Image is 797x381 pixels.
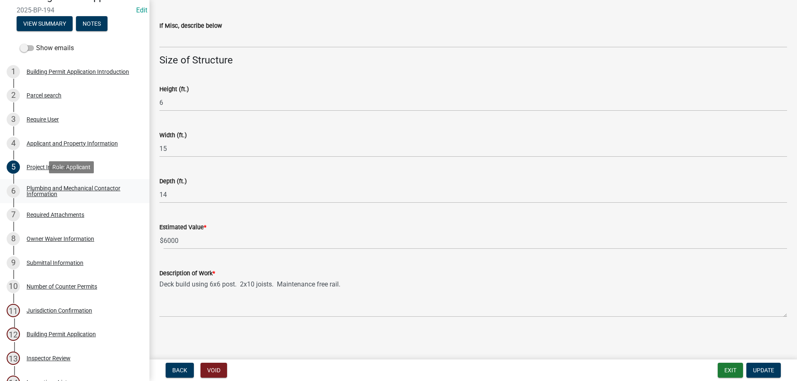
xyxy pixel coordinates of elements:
span: 2025-BP-194 [17,6,133,14]
button: Update [746,363,781,378]
div: 1 [7,65,20,78]
div: 7 [7,208,20,221]
div: 2 [7,89,20,102]
label: Description of Work [159,271,215,277]
a: Edit [136,6,147,14]
div: Project Information [27,164,77,170]
div: Number of Counter Permits [27,284,97,289]
span: $ [159,232,164,249]
label: Depth (ft.) [159,179,187,184]
button: Void [200,363,227,378]
div: 10 [7,280,20,293]
div: 3 [7,113,20,126]
div: 13 [7,352,20,365]
div: Role: Applicant [49,161,94,173]
div: 6 [7,184,20,198]
div: Building Permit Application [27,331,96,337]
div: Owner Waiver Information [27,236,94,242]
div: Inspector Review [27,355,71,361]
label: If Misc, describe below [159,23,222,29]
div: 8 [7,232,20,245]
wm-modal-confirm: Edit Application Number [136,6,147,14]
wm-modal-confirm: Summary [17,21,73,27]
div: 4 [7,137,20,150]
div: Required Attachments [27,212,84,218]
wm-modal-confirm: Notes [76,21,108,27]
div: Require User [27,116,59,122]
div: Plumbing and Mechanical Contactor Information [27,185,136,197]
div: Jurisdiction Confirmation [27,308,92,313]
div: Building Permit Application Introduction [27,69,129,75]
div: 5 [7,160,20,174]
div: Parcel search [27,92,61,98]
div: 9 [7,256,20,269]
div: Applicant and Property Information [27,141,118,146]
div: Submittal Information [27,260,83,266]
span: Back [172,367,187,374]
button: View Summary [17,16,73,31]
button: Exit [718,363,743,378]
span: Update [753,367,774,374]
h4: Size of Structure [159,54,787,66]
label: Width (ft.) [159,133,187,138]
label: Height (ft.) [159,87,189,92]
button: Notes [76,16,108,31]
button: Back [166,363,194,378]
label: Estimated Value [159,225,206,231]
div: 12 [7,328,20,341]
label: Show emails [20,43,74,53]
div: 11 [7,304,20,317]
